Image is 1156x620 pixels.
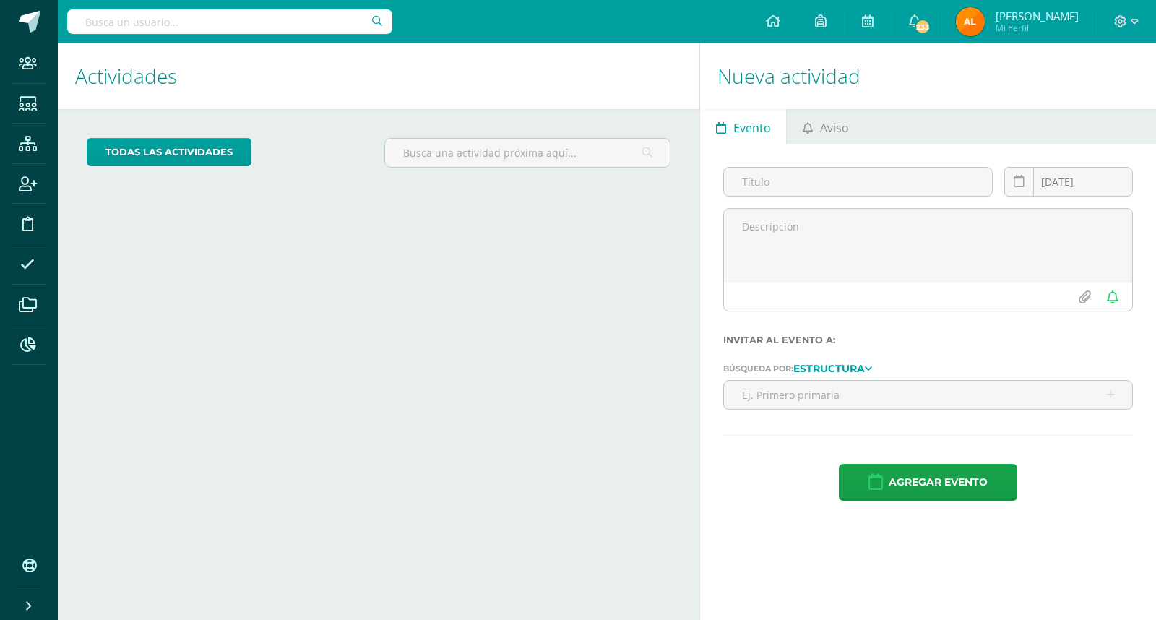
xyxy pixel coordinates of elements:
a: todas las Actividades [87,138,251,166]
span: Búsqueda por: [723,363,793,374]
input: Busca una actividad próxima aquí... [385,139,670,167]
span: Evento [733,111,771,145]
input: Busca un usuario... [67,9,392,34]
a: Evento [700,109,786,144]
span: [PERSON_NAME] [996,9,1079,23]
strong: Estructura [793,362,865,375]
span: Mi Perfil [996,22,1079,34]
input: Ej. Primero primaria [724,381,1132,409]
button: Agregar evento [839,464,1017,501]
h1: Nueva actividad [717,43,1139,109]
span: Aviso [820,111,849,145]
a: Estructura [793,363,872,373]
label: Invitar al evento a: [723,335,1133,345]
input: Fecha de entrega [1005,168,1132,196]
span: 233 [915,19,931,35]
input: Título [724,168,992,196]
img: af9b8bc9e20a7c198341f7486dafb623.png [956,7,985,36]
span: Agregar evento [889,465,988,500]
h1: Actividades [75,43,682,109]
a: Aviso [787,109,864,144]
